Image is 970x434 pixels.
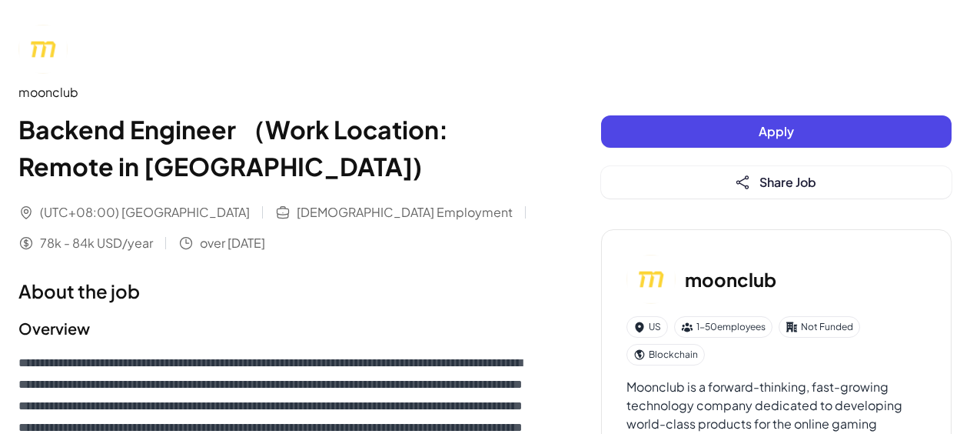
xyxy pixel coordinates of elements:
div: 1-50 employees [674,316,772,338]
button: Apply [601,115,952,148]
span: [DEMOGRAPHIC_DATA] Employment [297,203,513,222]
span: 78k - 84k USD/year [40,234,153,252]
div: moonclub [18,83,540,102]
button: Share Job [601,166,952,199]
h2: Overview [18,317,540,340]
img: mo [18,25,68,74]
span: over [DATE] [200,234,265,252]
img: mo [626,255,676,304]
h1: Backend Engineer （Work Location: Remote in [GEOGRAPHIC_DATA]) [18,111,540,185]
h1: About the job [18,277,540,305]
div: Blockchain [626,344,705,366]
span: Apply [759,123,794,139]
span: Share Job [759,174,816,190]
h3: moonclub [685,265,776,293]
div: US [626,316,668,338]
div: Not Funded [779,316,860,338]
span: (UTC+08:00) [GEOGRAPHIC_DATA] [40,203,250,222]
